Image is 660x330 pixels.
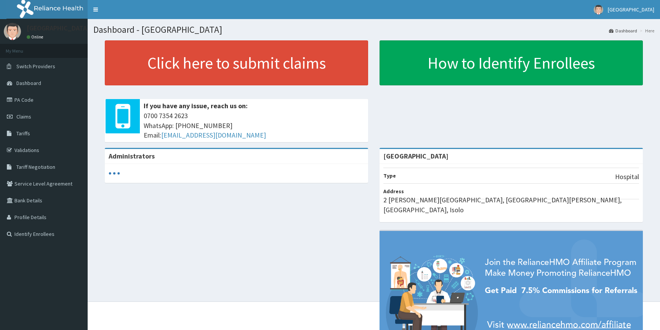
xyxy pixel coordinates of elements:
[16,113,31,120] span: Claims
[27,34,45,40] a: Online
[16,130,30,137] span: Tariffs
[383,172,396,179] b: Type
[16,63,55,70] span: Switch Providers
[109,168,120,179] svg: audio-loading
[638,27,654,34] li: Here
[609,27,637,34] a: Dashboard
[4,23,21,40] img: User Image
[608,6,654,13] span: [GEOGRAPHIC_DATA]
[109,152,155,160] b: Administrators
[144,101,248,110] b: If you have any issue, reach us on:
[594,5,603,14] img: User Image
[16,80,41,87] span: Dashboard
[383,188,404,195] b: Address
[144,111,364,140] span: 0700 7354 2623 WhatsApp: [PHONE_NUMBER] Email:
[105,40,368,85] a: Click here to submit claims
[161,131,266,139] a: [EMAIL_ADDRESS][DOMAIN_NAME]
[615,172,639,182] p: Hospital
[16,163,55,170] span: Tariff Negotiation
[380,40,643,85] a: How to Identify Enrollees
[27,25,90,32] p: [GEOGRAPHIC_DATA]
[93,25,654,35] h1: Dashboard - [GEOGRAPHIC_DATA]
[383,195,639,215] p: 2 [PERSON_NAME][GEOGRAPHIC_DATA], [GEOGRAPHIC_DATA][PERSON_NAME], [GEOGRAPHIC_DATA], Isolo
[383,152,449,160] strong: [GEOGRAPHIC_DATA]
